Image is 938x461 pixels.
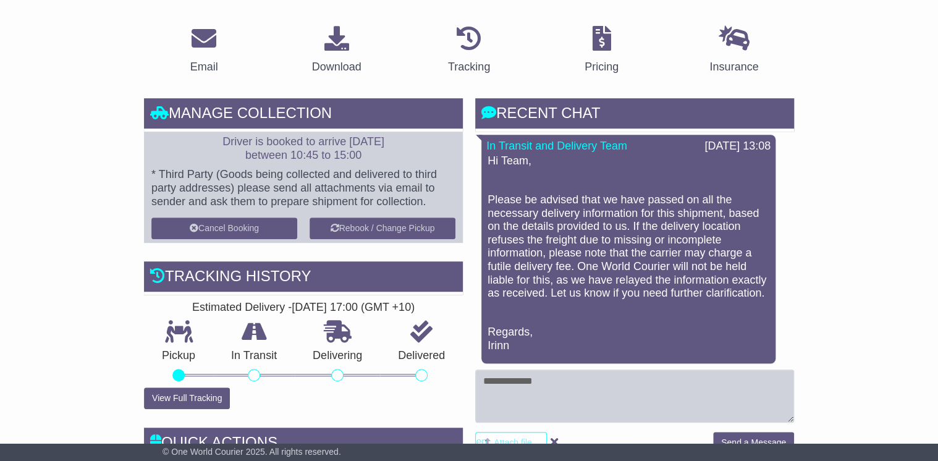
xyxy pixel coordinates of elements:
[310,218,455,239] button: Rebook / Change Pickup
[448,59,490,75] div: Tracking
[577,22,627,80] a: Pricing
[704,140,771,153] div: [DATE] 13:08
[488,326,769,352] p: Regards, Irinn
[144,261,463,295] div: Tracking history
[182,22,226,80] a: Email
[151,168,455,208] p: * Third Party (Goods being collected and delivered to third party addresses) please send all atta...
[295,349,380,363] p: Delivering
[713,432,794,454] button: Send a Message
[488,154,769,168] p: Hi Team,
[144,428,463,461] div: Quick Actions
[701,22,766,80] a: Insurance
[585,59,619,75] div: Pricing
[151,218,297,239] button: Cancel Booking
[190,59,218,75] div: Email
[144,301,463,315] div: Estimated Delivery -
[144,387,230,409] button: View Full Tracking
[163,447,341,457] span: © One World Courier 2025. All rights reserved.
[144,98,463,132] div: Manage collection
[440,22,498,80] a: Tracking
[486,140,627,152] a: In Transit and Delivery Team
[709,59,758,75] div: Insurance
[151,135,455,162] p: Driver is booked to arrive [DATE] between 10:45 to 15:00
[304,22,370,80] a: Download
[312,59,361,75] div: Download
[144,349,213,363] p: Pickup
[380,349,463,363] p: Delivered
[475,98,794,132] div: RECENT CHAT
[488,193,769,300] p: Please be advised that we have passed on all the necessary delivery information for this shipment...
[213,349,295,363] p: In Transit
[292,301,415,315] div: [DATE] 17:00 (GMT +10)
